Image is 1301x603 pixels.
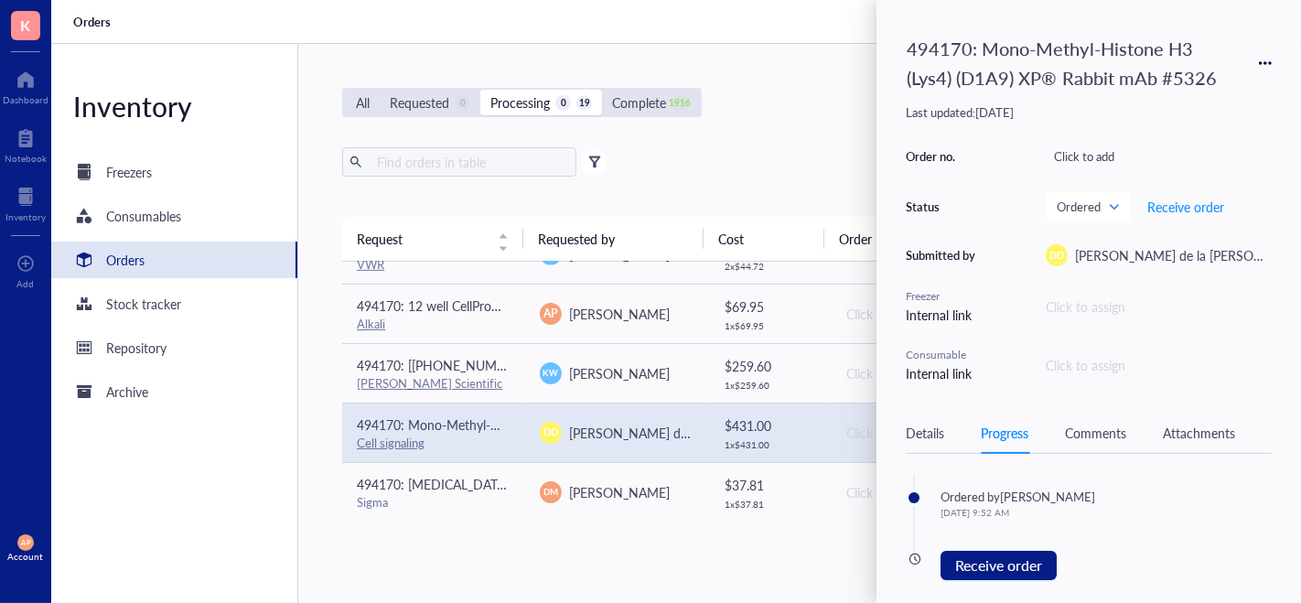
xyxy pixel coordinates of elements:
div: Consumable [906,347,979,363]
span: DM [543,485,558,498]
a: Repository [51,329,297,366]
span: [PERSON_NAME] de la [PERSON_NAME] [569,424,804,442]
div: $ 431.00 [725,415,815,436]
a: Notebook [5,124,47,164]
a: Alkali [357,315,385,332]
div: Notebook [5,153,47,164]
div: 1 x $ 69.95 [725,320,815,331]
div: Ordered [941,489,987,505]
td: Click to add [830,343,1013,403]
span: DD [1049,248,1064,263]
div: 0 [555,95,571,111]
div: Inventory [51,88,297,124]
div: Orders [106,250,145,270]
div: Attachments [1163,423,1235,443]
div: $ 259.60 [725,356,815,376]
a: Dashboard [3,65,48,105]
span: 494170: [[PHONE_NUMBER]] 25 mL individually wrapped resevoirs [357,356,740,374]
div: Archive [106,382,148,402]
span: DD [543,425,558,440]
div: Freezers [106,162,152,182]
a: Freezers [51,154,297,190]
td: Click to add [830,403,1013,462]
div: $ 37.81 [725,475,815,495]
div: Add [17,278,35,289]
span: [PERSON_NAME] [569,305,670,323]
div: Internal link [906,363,979,383]
div: Comments [1065,423,1126,443]
div: Requested [390,92,449,113]
div: 1 x $ 259.60 [725,380,815,391]
span: AP [21,538,30,546]
div: Click to add [846,482,998,502]
div: Click to add [846,423,998,443]
a: Orders [51,242,297,278]
div: Click to assign [1046,296,1272,317]
input: Find orders in table [370,148,569,176]
div: Consumables [106,206,181,226]
span: 494170: [MEDICAL_DATA] MOLECULAR BIOLOGY REAGENT [357,475,708,493]
span: Ordered [1057,199,1117,215]
div: by [PERSON_NAME] [987,489,1095,505]
a: Archive [51,373,297,410]
a: Consumables [51,198,297,234]
div: All [356,92,370,113]
td: Click to add [830,284,1013,343]
span: 494170: 12 well CellPro™ Cell Culture Plates with Lids, Flat Bottom, Sterile [357,296,777,315]
a: Orders [73,14,114,30]
button: Receive order [1146,192,1225,221]
div: Stock tracker [106,294,181,314]
div: Internal link [906,305,979,325]
a: Cell signaling [357,434,425,451]
a: [PERSON_NAME] Scientific [357,374,502,392]
span: Receive order [1147,199,1224,214]
span: K [21,14,31,37]
th: Cost [704,217,824,261]
div: Sigma [357,494,511,511]
span: Receive order [955,554,1042,576]
div: Details [906,423,944,443]
div: Processing [490,92,550,113]
div: Click to add [846,363,998,383]
span: KW [543,367,558,380]
div: 0 [455,95,470,111]
div: Repository [106,338,167,358]
th: Requested by [523,217,704,261]
div: Submitted by [906,247,979,264]
div: Freezer [906,288,979,305]
div: Click to assign [1046,355,1272,375]
div: Click to add [846,304,998,324]
div: 1916 [672,95,688,111]
span: 494170: Mono-Methyl-Histone H3 (Lys4) (D1A9) XP® Rabbit mAb #5326 [357,415,777,434]
div: 2 x $ 44.72 [725,261,815,272]
a: Stock tracker [51,285,297,322]
div: Account [8,551,44,562]
div: segmented control [342,88,701,117]
div: Click to add [1046,144,1272,169]
span: [PERSON_NAME] [569,245,670,264]
div: Status [906,199,979,215]
div: 1 x $ 37.81 [725,499,815,510]
a: Inventory [5,182,46,222]
div: 19 [576,95,592,111]
td: Click to add [830,462,1013,522]
a: VWR [357,255,384,273]
span: [PERSON_NAME] [569,483,670,501]
div: Complete [612,92,666,113]
span: Request [357,229,487,249]
div: Progress [981,423,1028,443]
span: AP [543,306,557,322]
span: [PERSON_NAME] [569,364,670,382]
th: Order no. [824,217,1005,261]
div: [DATE] 9:52 AM [941,507,1095,518]
div: 494170: Mono-Methyl-Histone H3 (Lys4) (D1A9) XP® Rabbit mAb #5326 [898,29,1248,97]
div: $ 69.95 [725,296,815,317]
div: 1 x $ 431.00 [725,439,815,450]
button: Receive order [941,551,1057,580]
th: Request [342,217,523,261]
div: Last updated: [DATE] [906,104,1272,121]
div: Order no. [906,148,979,165]
div: Inventory [5,211,46,222]
div: Dashboard [3,94,48,105]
